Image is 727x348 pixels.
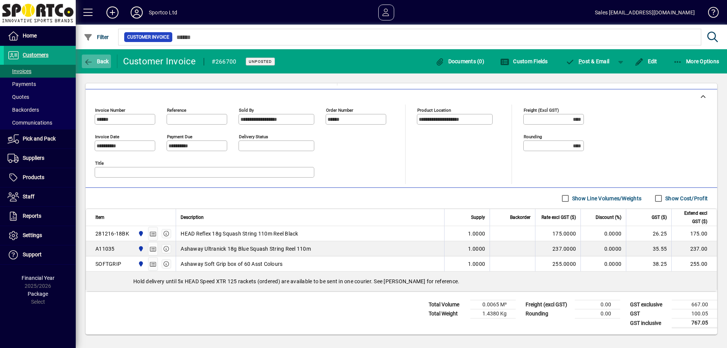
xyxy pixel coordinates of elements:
td: GST [626,309,672,318]
div: 175.0000 [540,230,576,237]
td: Total Weight [425,309,470,318]
td: 100.05 [672,309,717,318]
mat-label: Payment due [167,134,192,139]
span: Supply [471,213,485,222]
span: Description [181,213,204,222]
span: Customer Invoice [127,33,169,41]
a: Communications [4,116,76,129]
td: 0.0000 [580,241,626,256]
td: 237.00 [671,241,717,256]
mat-label: Product location [417,108,451,113]
span: Back [84,58,109,64]
span: Customers [23,52,48,58]
div: SOFTGRIP [95,260,121,268]
span: Backorders [8,107,39,113]
span: Ashaway Ultranick 18g Blue Squash String Reel 110m [181,245,311,253]
span: HEAD Reflex 18g Squash String 110m Reel Black [181,230,298,237]
button: Add [100,6,125,19]
td: 0.0000 [580,256,626,272]
span: Sportco Ltd Warehouse [136,229,145,238]
a: Quotes [4,91,76,103]
a: Home [4,27,76,45]
span: More Options [673,58,719,64]
td: Rounding [522,309,575,318]
button: Back [82,55,111,68]
a: Staff [4,187,76,206]
button: Edit [633,55,659,68]
span: Backorder [510,213,530,222]
td: Freight (excl GST) [522,300,575,309]
span: Staff [23,194,34,200]
span: GST ($) [652,213,667,222]
button: Post & Email [562,55,613,68]
span: Pick and Pack [23,136,56,142]
div: 237.0000 [540,245,576,253]
span: Filter [84,34,109,40]
mat-label: Sold by [239,108,254,113]
td: 26.25 [626,226,671,241]
a: Invoices [4,65,76,78]
a: Knowledge Base [702,2,718,26]
mat-label: Freight (excl GST) [524,108,559,113]
div: Hold delivery until 5x HEAD Speed XTR 125 rackets (ordered) are available to be sent in one couri... [86,272,717,291]
span: 1.0000 [468,230,485,237]
td: 38.25 [626,256,671,272]
span: Home [23,33,37,39]
span: Extend excl GST ($) [676,209,707,226]
span: Discount (%) [596,213,621,222]
a: Settings [4,226,76,245]
td: Total Volume [425,300,470,309]
span: Invoices [8,68,31,74]
span: Products [23,174,44,180]
td: 0.00 [575,309,620,318]
button: Profile [125,6,149,19]
span: Unposted [249,59,272,64]
td: 1.4380 Kg [470,309,516,318]
mat-label: Invoice date [95,134,119,139]
span: Settings [23,232,42,238]
span: ost & Email [566,58,610,64]
td: 255.00 [671,256,717,272]
button: Custom Fields [498,55,550,68]
label: Show Line Volumes/Weights [571,195,641,202]
button: Documents (0) [433,55,486,68]
span: Ashaway Soft Grip box of 60 Asst Colours [181,260,282,268]
td: 35.55 [626,241,671,256]
span: Reports [23,213,41,219]
span: Financial Year [22,275,55,281]
div: Sportco Ltd [149,6,177,19]
td: GST exclusive [626,300,672,309]
mat-label: Rounding [524,134,542,139]
div: Customer Invoice [123,55,196,67]
label: Show Cost/Profit [664,195,708,202]
span: Suppliers [23,155,44,161]
mat-label: Order number [326,108,353,113]
div: #266700 [212,56,237,68]
span: 1.0000 [468,260,485,268]
span: Payments [8,81,36,87]
span: Edit [635,58,657,64]
span: P [579,58,582,64]
a: Payments [4,78,76,91]
button: More Options [671,55,721,68]
button: Filter [82,30,111,44]
a: Suppliers [4,149,76,168]
span: 1.0000 [468,245,485,253]
span: Rate excl GST ($) [541,213,576,222]
span: Custom Fields [500,58,548,64]
td: 0.0065 M³ [470,300,516,309]
td: 0.00 [575,300,620,309]
td: 0.0000 [580,226,626,241]
mat-label: Title [95,161,104,166]
span: Sportco Ltd Warehouse [136,260,145,268]
a: Reports [4,207,76,226]
div: Sales [EMAIL_ADDRESS][DOMAIN_NAME] [595,6,695,19]
td: 175.00 [671,226,717,241]
span: Package [28,291,48,297]
a: Backorders [4,103,76,116]
span: Support [23,251,42,257]
span: Sportco Ltd Warehouse [136,245,145,253]
mat-label: Reference [167,108,186,113]
a: Support [4,245,76,264]
span: Quotes [8,94,29,100]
